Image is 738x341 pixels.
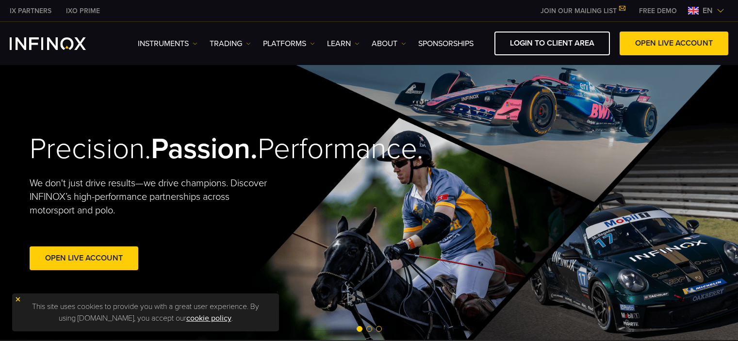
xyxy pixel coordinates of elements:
[418,38,474,49] a: SPONSORSHIPS
[30,131,335,167] h2: Precision. Performance.
[699,5,717,16] span: en
[15,296,21,303] img: yellow close icon
[376,326,382,332] span: Go to slide 3
[17,298,274,326] p: This site uses cookies to provide you with a great user experience. By using [DOMAIN_NAME], you a...
[138,38,197,49] a: Instruments
[632,6,684,16] a: INFINOX MENU
[30,246,138,270] a: Open Live Account
[372,38,406,49] a: ABOUT
[494,32,610,55] a: LOGIN TO CLIENT AREA
[151,131,258,166] strong: Passion.
[210,38,251,49] a: TRADING
[620,32,728,55] a: OPEN LIVE ACCOUNT
[30,177,274,217] p: We don't just drive results—we drive champions. Discover INFINOX’s high-performance partnerships ...
[263,38,315,49] a: PLATFORMS
[2,6,59,16] a: INFINOX
[10,37,109,50] a: INFINOX Logo
[327,38,360,49] a: Learn
[366,326,372,332] span: Go to slide 2
[533,7,632,15] a: JOIN OUR MAILING LIST
[186,313,231,323] a: cookie policy
[357,326,362,332] span: Go to slide 1
[59,6,107,16] a: INFINOX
